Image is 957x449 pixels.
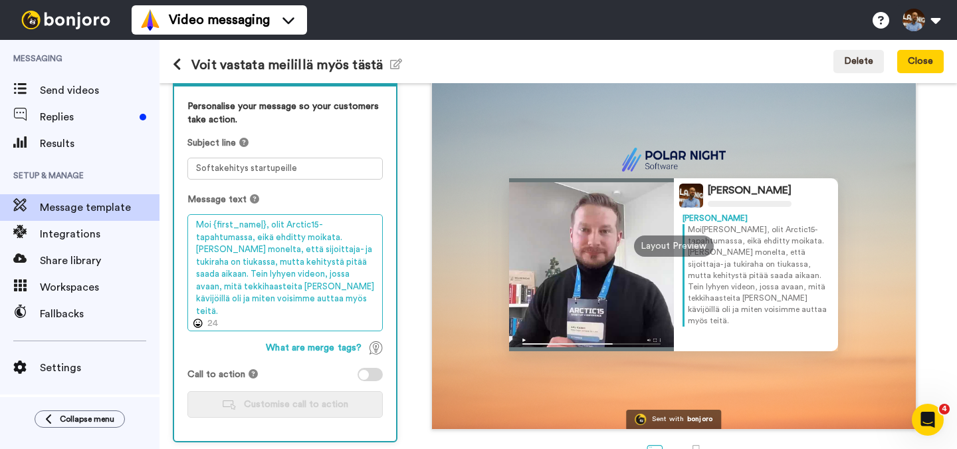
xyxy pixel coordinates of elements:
[634,235,714,257] div: Layout Preview
[244,400,348,409] span: Customise call to action
[683,213,830,224] div: [PERSON_NAME]
[35,410,125,428] button: Collapse menu
[833,50,884,74] button: Delete
[897,50,944,74] button: Close
[40,306,159,322] span: Fallbacks
[223,400,236,410] img: customiseCTA.svg
[40,82,159,98] span: Send videos
[912,404,944,436] iframe: Intercom live chat
[40,253,159,269] span: Share library
[40,136,159,152] span: Results
[266,341,362,355] span: What are merge tags?
[652,416,684,423] div: Sent with
[708,184,792,197] div: [PERSON_NAME]
[140,9,161,31] img: vm-color.svg
[40,200,159,216] span: Message template
[687,416,713,423] div: bonjoro
[187,214,383,331] textarea: Moi {first_name|}, olit Arctic15-tapahtumassa, eikä ehditty moikata. [PERSON_NAME] monelta, että ...
[40,360,159,376] span: Settings
[187,158,383,180] textarea: Softakehitys startupeille
[635,414,646,425] img: Bonjoro Logo
[173,57,402,73] h1: Voit vastata meilillä myös tästä
[187,368,245,381] span: Call to action
[509,332,674,351] img: player-controls-full.svg
[187,136,236,150] span: Subject line
[679,184,703,208] img: Profile Image
[622,148,725,172] img: fdb5de20-3aa3-49a3-bc92-e08f44231277
[40,279,159,295] span: Workspaces
[688,224,830,327] p: Moi [PERSON_NAME] , olit Arctic15-tapahtumassa, eikä ehditty moikata. [PERSON_NAME] monelta, että...
[40,109,134,125] span: Replies
[187,100,383,126] label: Personalise your message so your customers take action.
[169,11,270,29] span: Video messaging
[40,226,159,242] span: Integrations
[370,341,383,355] img: TagTips.svg
[187,193,247,206] span: Message text
[939,404,950,414] span: 4
[16,11,116,29] img: bj-logo-header-white.svg
[187,391,383,418] button: Customise call to action
[60,414,114,424] span: Collapse menu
